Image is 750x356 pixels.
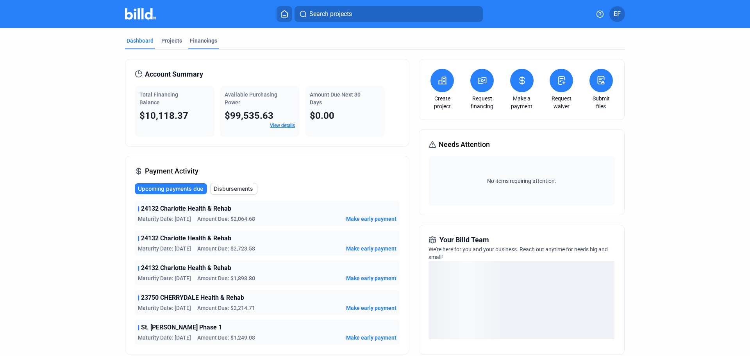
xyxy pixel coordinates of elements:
[141,293,244,302] span: 23750 CHERRYDALE Health & Rehab
[197,334,255,342] span: Amount Due: $1,249.08
[225,110,273,121] span: $99,535.63
[161,37,182,45] div: Projects
[439,139,490,150] span: Needs Attention
[346,304,396,312] button: Make early payment
[138,274,191,282] span: Maturity Date: [DATE]
[138,185,203,193] span: Upcoming payments due
[139,91,178,106] span: Total Financing Balance
[197,304,255,312] span: Amount Due: $2,214.71
[197,274,255,282] span: Amount Due: $1,898.80
[346,334,396,342] button: Make early payment
[225,91,277,106] span: Available Purchasing Power
[197,245,255,252] span: Amount Due: $2,723.58
[190,37,217,45] div: Financings
[429,95,456,110] a: Create project
[468,95,496,110] a: Request financing
[210,183,257,195] button: Disbursements
[145,166,198,177] span: Payment Activity
[429,246,608,260] span: We're here for you and your business. Reach out anytime for needs big and small!
[432,177,611,185] span: No items requiring attention.
[508,95,536,110] a: Make a payment
[138,245,191,252] span: Maturity Date: [DATE]
[609,6,625,22] button: EF
[346,215,396,223] button: Make early payment
[309,9,352,19] span: Search projects
[135,183,207,194] button: Upcoming payments due
[310,110,334,121] span: $0.00
[614,9,621,19] span: EF
[346,274,396,282] button: Make early payment
[346,245,396,252] button: Make early payment
[214,185,253,193] span: Disbursements
[141,204,231,213] span: 24132 Charlotte Health & Rehab
[310,91,361,106] span: Amount Due Next 30 Days
[439,234,489,245] span: Your Billd Team
[587,95,615,110] a: Submit files
[429,261,614,339] div: loading
[197,215,255,223] span: Amount Due: $2,064.68
[138,304,191,312] span: Maturity Date: [DATE]
[141,323,222,332] span: St. [PERSON_NAME] Phase 1
[125,8,156,20] img: Billd Company Logo
[145,69,203,80] span: Account Summary
[141,234,231,243] span: 24132 Charlotte Health & Rehab
[141,263,231,273] span: 24132 Charlotte Health & Rehab
[295,6,483,22] button: Search projects
[127,37,154,45] div: Dashboard
[139,110,188,121] span: $10,118.37
[548,95,575,110] a: Request waiver
[138,215,191,223] span: Maturity Date: [DATE]
[270,123,295,128] a: View details
[138,334,191,342] span: Maturity Date: [DATE]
